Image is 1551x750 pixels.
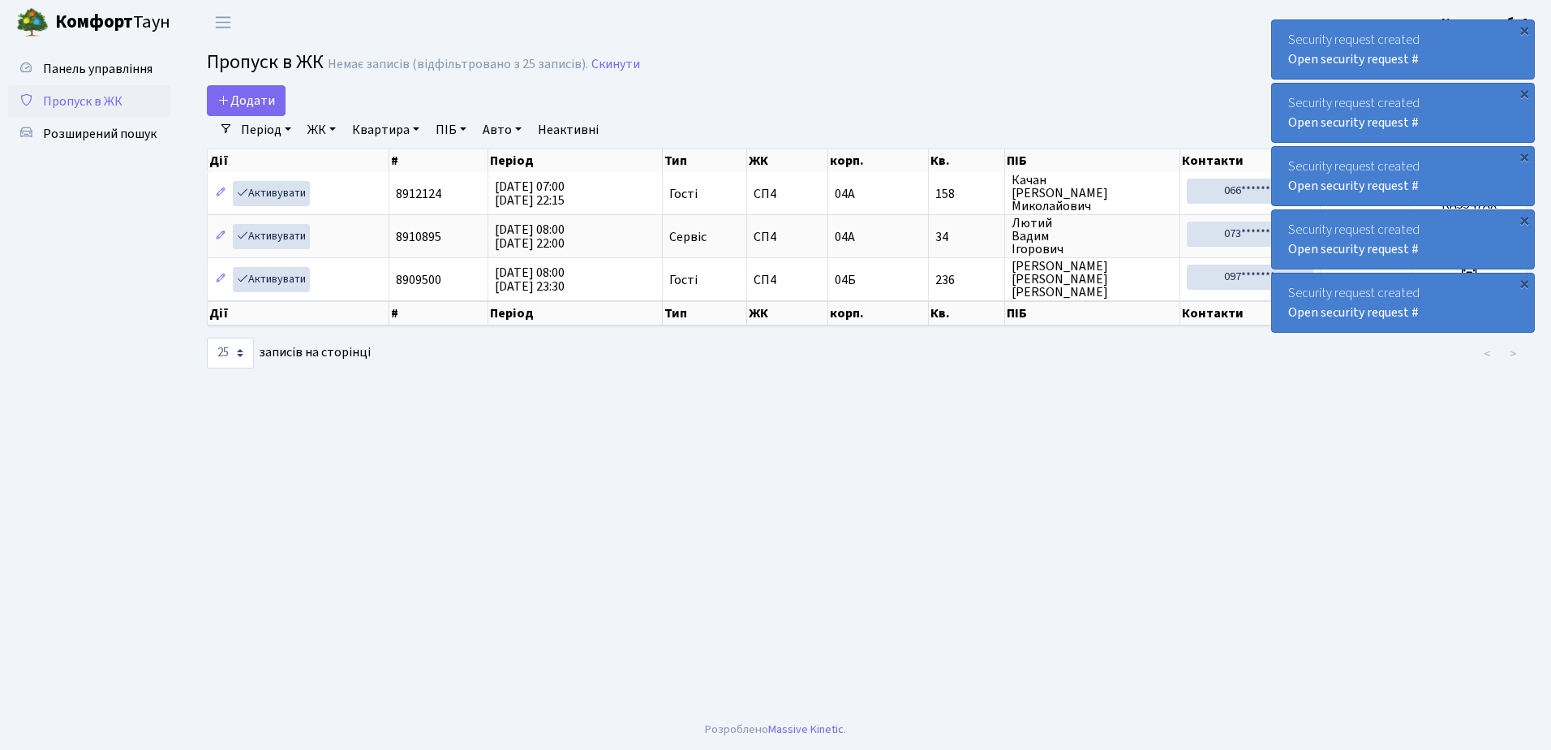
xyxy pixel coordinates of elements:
a: Період [234,116,298,144]
span: 04А [835,185,855,203]
a: ПІБ [429,116,473,144]
th: корп. [828,149,929,172]
span: СП4 [754,231,821,244]
div: Security request created [1272,84,1534,142]
a: Авто [476,116,528,144]
th: Дії [208,301,389,325]
span: Гості [669,274,698,287]
th: Контакти [1180,149,1320,172]
th: Тип [663,149,748,172]
a: Open security request # [1288,240,1419,258]
b: Комфорт [55,9,133,35]
a: Квартира [346,116,426,144]
a: Open security request # [1288,114,1419,131]
a: Open security request # [1288,50,1419,68]
div: Розроблено . [705,721,846,739]
span: 04А [835,228,855,246]
a: Консьєрж б. 4. [1441,13,1532,32]
th: Період [488,301,662,325]
select: записів на сторінці [207,338,254,369]
span: [PERSON_NAME] [PERSON_NAME] [PERSON_NAME] [1012,260,1173,299]
div: Немає записів (відфільтровано з 25 записів). [328,57,588,72]
th: Кв. [929,149,1006,172]
span: СП4 [754,187,821,200]
div: × [1516,22,1532,38]
th: Тип [663,301,748,325]
span: Лютий Вадим Ігорович [1012,217,1173,256]
a: Неактивні [531,116,605,144]
a: Open security request # [1288,304,1419,321]
button: Переключити навігацію [203,9,243,36]
div: Security request created [1272,210,1534,269]
span: Качан [PERSON_NAME] Миколайович [1012,174,1173,213]
div: × [1516,149,1532,165]
span: [DATE] 08:00 [DATE] 22:00 [495,221,565,252]
th: ПІБ [1005,301,1180,325]
a: Пропуск в ЖК [8,85,170,118]
a: Скинути [591,57,640,72]
div: × [1516,275,1532,291]
th: ПІБ [1005,149,1180,172]
label: записів на сторінці [207,338,371,369]
span: [DATE] 08:00 [DATE] 23:30 [495,264,565,295]
th: # [389,149,488,172]
a: ЖК [301,116,342,144]
span: Пропуск в ЖК [207,48,324,76]
a: Активувати [233,224,310,249]
span: Панель управління [43,60,153,78]
div: × [1516,85,1532,101]
span: 8910895 [396,228,441,246]
span: 8912124 [396,185,441,203]
th: ЖК [747,301,828,325]
a: Massive Kinetic [768,721,844,738]
a: Активувати [233,181,310,206]
span: Гості [669,187,698,200]
img: logo.png [16,6,49,39]
a: Open security request # [1288,177,1419,195]
span: 158 [935,187,999,200]
b: Консьєрж б. 4. [1441,14,1532,32]
th: ЖК [747,149,828,172]
a: Панель управління [8,53,170,85]
a: Розширений пошук [8,118,170,150]
span: Розширений пошук [43,125,157,143]
a: Додати [207,85,286,116]
span: 8909500 [396,271,441,289]
th: Період [488,149,662,172]
span: 34 [935,231,999,244]
span: Додати [217,92,275,110]
th: # [389,301,488,325]
th: Дії [208,149,389,172]
div: Security request created [1272,147,1534,205]
th: Кв. [929,301,1006,325]
span: 236 [935,274,999,287]
span: [DATE] 07:00 [DATE] 22:15 [495,178,565,209]
div: × [1516,212,1532,228]
span: Пропуск в ЖК [43,93,122,110]
span: Сервіс [669,231,707,244]
span: Таун [55,9,170,37]
div: Security request created [1272,20,1534,79]
span: 04Б [835,271,856,289]
div: Security request created [1272,274,1534,332]
a: Активувати [233,267,310,292]
span: СП4 [754,274,821,287]
th: Контакти [1180,301,1320,325]
th: корп. [828,301,929,325]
